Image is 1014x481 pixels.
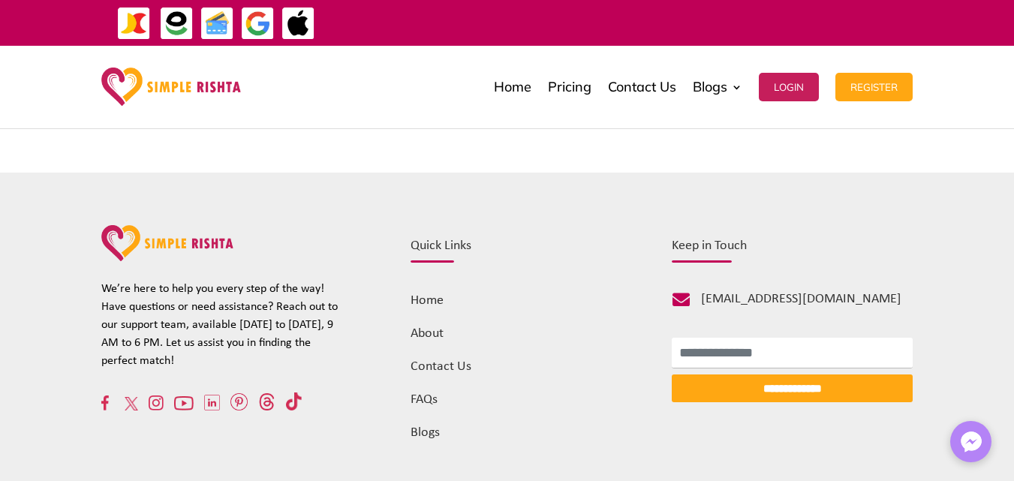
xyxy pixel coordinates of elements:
[672,239,913,260] h4: Keep in Touch
[701,292,901,306] span: [EMAIL_ADDRESS][DOMAIN_NAME]
[759,73,819,101] button: Login
[608,50,676,125] a: Contact Us
[693,50,742,125] a: Blogs
[411,392,438,407] a: FAQs
[548,50,591,125] a: Pricing
[411,326,444,341] a: About
[759,50,819,125] a: Login
[241,7,275,41] img: GooglePay-icon
[160,7,194,41] img: EasyPaisa-icon
[117,7,151,41] img: JazzCash-icon
[835,73,913,101] button: Register
[200,7,234,41] img: Credit Cards
[835,50,913,125] a: Register
[411,359,471,374] a: Contact Us
[411,293,444,308] a: Home
[101,225,233,262] img: website-logo-pink-orange
[956,427,986,457] img: Messenger
[411,425,440,440] a: Blogs
[672,291,690,308] span: 
[101,283,338,367] span: We’re here to help you every step of the way! Have questions or need assistance? Reach out to our...
[411,239,627,260] h4: Quick Links
[281,7,315,41] img: ApplePay-icon
[494,50,531,125] a: Home
[101,251,233,263] a: Simple rishta logo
